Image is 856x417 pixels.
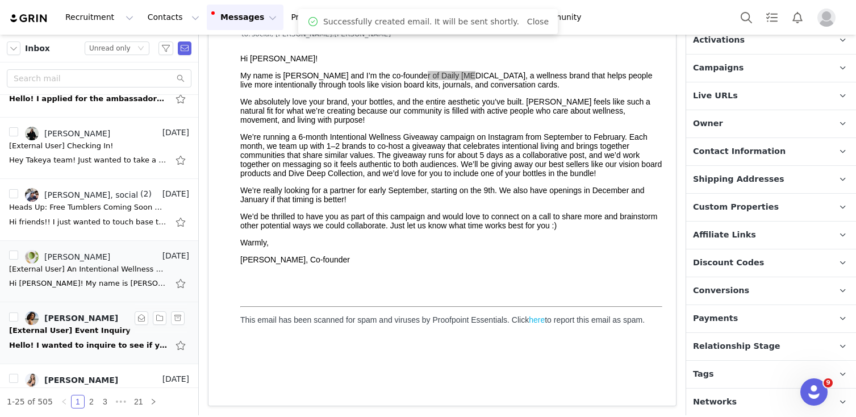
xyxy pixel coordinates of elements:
div: [PERSON_NAME], social [44,190,138,199]
input: Search mail [7,69,191,87]
a: Tasks [759,5,784,30]
li: 1-25 of 505 [7,395,53,408]
li: 21 [130,395,147,408]
span: Tags [693,368,714,381]
span: ••• [112,395,130,408]
p: We’re really looking for a partner for early September, starting on the 9th. We also have opening... [5,136,427,155]
span: Inbox [25,43,50,55]
span: Live URLs [693,90,738,102]
p: We’re running a 6-month Intentional Wellness Giveaway campaign on Instagram from September to Feb... [5,83,427,128]
span: Shipping Addresses [693,173,784,186]
div: [PERSON_NAME] [44,314,118,323]
li: 1 [71,395,85,408]
div: [PERSON_NAME] [44,376,118,385]
a: 1 [72,395,84,408]
div: Hello! I applied for the ambassadorship and was approved. I received a water bottle and made my f... [9,93,168,105]
div: [External User] Event Inquiry [9,325,131,336]
a: [PERSON_NAME], social [25,188,138,202]
span: Relationship Stage [693,340,780,353]
p: We’d be thrilled to have you as part of this campaign and would love to connect on a call to shar... [5,162,427,181]
div: Unread only [89,42,131,55]
li: Next 3 Pages [112,395,130,408]
button: Contacts [141,5,206,30]
span: Contact Information [693,145,786,158]
span: Send Email [178,41,191,55]
button: Messages [207,5,283,30]
button: Search [734,5,759,30]
p: Hi [PERSON_NAME]! [5,5,427,14]
p: [PERSON_NAME], Co-founder [5,206,427,215]
a: [PERSON_NAME] [25,250,110,264]
button: Program [284,5,349,30]
div: Hi Alexis! My name is Samantha and I’m the co-founder of Daily Dopamine, a wellness brand that he... [9,278,168,289]
button: Content [349,5,411,30]
div: [PERSON_NAME] [44,252,110,261]
a: [PERSON_NAME] [25,373,118,387]
i: icon: search [177,74,185,82]
iframe: Intercom live chat [800,378,828,406]
span: Owner [693,118,723,130]
span: Conversions [693,285,749,297]
div: Hi friends!! I just wanted to touch base to see if you guys are still looking to promote your Tak... [9,216,168,228]
a: [PERSON_NAME] [25,311,118,325]
a: Community [529,5,594,30]
a: Close [527,17,549,26]
a: here [293,266,309,275]
img: 8af59e86-e89e-4afe-ab80-404a5650fe76.jpg [25,373,39,387]
a: 2 [85,395,98,408]
img: placeholder-profile.jpg [817,9,836,27]
li: Previous Page [57,395,71,408]
a: 3 [99,395,111,408]
i: icon: down [137,45,144,53]
img: c302b4f8-68bc-40b2-ac1a-411a7129e553.jpg [25,188,39,202]
p: Warmly, [5,189,427,198]
a: 21 [131,395,147,408]
div: Heads Up: Free Tumblers Coming Soon + Sport Content Due June 6th! [9,202,168,213]
p: This email has been scanned for spam and viruses by Proofpoint Essentials. Click to report this e... [5,266,427,275]
div: [PERSON_NAME] [44,129,110,138]
li: Next Page [147,395,160,408]
span: Campaigns [693,62,744,74]
button: Notifications [785,5,810,30]
span: Activations [693,34,745,47]
span: Discount Codes [693,257,764,269]
button: Recruitment [59,5,140,30]
img: 7188eb46-a6c8-4021-9966-64ffd2631c6e.jpg [25,311,39,325]
span: Successfully created email. It will be sent shortly. [323,16,519,28]
button: Reporting [412,5,482,30]
img: 7e495808-e90e-46e0-8678-4717bf056ecb.jpg [25,127,39,140]
img: grin logo [9,13,49,24]
div: [External User] Checking In! [9,140,114,152]
a: Brands [483,5,528,30]
span: Custom Properties [693,201,779,214]
li: 3 [98,395,112,408]
p: We absolutely love your brand, your bottles, and the entire aesthetic you’ve built. [PERSON_NAME]... [5,48,427,75]
span: Payments [693,312,738,325]
i: icon: right [150,398,157,405]
img: f1bc0b12-eaa8-470b-9296-1104d1bc2816.jpg [25,250,39,264]
p: My name is [PERSON_NAME] and I’m the co-founder of Daily [MEDICAL_DATA], a wellness brand that he... [5,22,427,40]
button: Profile [811,9,847,27]
i: icon: left [61,398,68,405]
div: Hey Takeya team! Just wanted to take a moment to check in and wish you all a happy end of summer!... [9,155,168,166]
a: [PERSON_NAME] [25,127,110,140]
span: Networks [693,396,737,408]
div: [External User] Partner With Us for a Breast Cancer Awareness Yoga Event [9,387,168,398]
span: Affiliate Links [693,229,756,241]
div: [External User] An Intentional Wellness Giveaway That Aligns With Your Mission [9,264,168,275]
span: 9 [824,378,833,387]
div: Hello! I wanted to inquire to see if you have any opportunities to support my Pilates event? It i... [9,340,168,351]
